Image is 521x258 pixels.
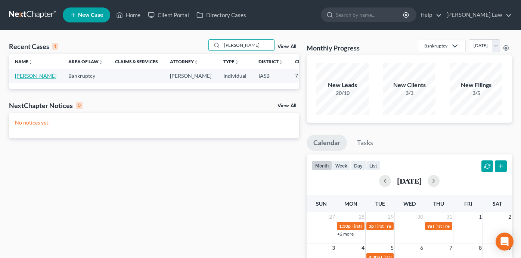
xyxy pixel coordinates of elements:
[383,81,435,89] div: New Clients
[289,69,326,83] td: 7
[277,103,296,108] a: View All
[68,59,103,64] a: Area of Lawunfold_more
[62,69,109,83] td: Bankruptcy
[450,89,502,97] div: 3/5
[344,200,357,207] span: Mon
[424,43,447,49] div: Bankruptcy
[258,59,283,64] a: Districtunfold_more
[170,59,198,64] a: Attorneyunfold_more
[112,8,144,22] a: Home
[223,59,239,64] a: Typeunfold_more
[328,212,336,221] span: 27
[450,81,502,89] div: New Filings
[99,60,103,64] i: unfold_more
[164,69,217,83] td: [PERSON_NAME]
[295,59,320,64] a: Chapterunfold_more
[277,44,296,49] a: View All
[403,200,416,207] span: Wed
[217,69,252,83] td: Individual
[427,223,432,229] span: 9a
[358,212,365,221] span: 28
[417,8,442,22] a: Help
[316,200,327,207] span: Sun
[478,212,483,221] span: 1
[307,135,347,151] a: Calendar
[375,200,385,207] span: Tue
[433,200,444,207] span: Thu
[369,223,374,229] span: 3p
[235,60,239,64] i: unfold_more
[339,223,351,229] span: 1:30p
[397,177,422,185] h2: [DATE]
[508,212,512,221] span: 2
[78,12,103,18] span: New Case
[9,42,58,51] div: Recent Cases
[390,243,394,252] span: 5
[337,231,354,237] a: +2 more
[279,60,283,64] i: unfold_more
[419,243,424,252] span: 6
[312,160,332,171] button: month
[350,135,380,151] a: Tasks
[76,102,83,109] div: 0
[493,200,502,207] span: Sat
[28,60,33,64] i: unfold_more
[416,212,424,221] span: 30
[361,243,365,252] span: 4
[464,200,472,207] span: Fri
[194,60,198,64] i: unfold_more
[252,69,289,83] td: IASB
[443,8,512,22] a: [PERSON_NAME] Law
[387,212,394,221] span: 29
[144,8,193,22] a: Client Portal
[316,89,369,97] div: 20/10
[331,243,336,252] span: 3
[15,73,56,79] a: [PERSON_NAME]
[222,40,274,50] input: Search by name...
[366,160,380,171] button: list
[15,119,293,126] p: No notices yet!
[383,89,435,97] div: 3/3
[351,160,366,171] button: day
[336,8,404,22] input: Search by name...
[332,160,351,171] button: week
[15,59,33,64] a: Nameunfold_more
[449,243,453,252] span: 7
[316,81,369,89] div: New Leads
[351,223,488,229] span: First Free Consultation Invite for [PERSON_NAME], [PERSON_NAME]
[193,8,250,22] a: Directory Cases
[307,43,360,52] h3: Monthly Progress
[109,54,164,69] th: Claims & Services
[9,101,83,110] div: NextChapter Notices
[496,233,514,251] div: Open Intercom Messenger
[375,223,474,229] span: First Free Consultation Invite for [PERSON_NAME]
[478,243,483,252] span: 8
[446,212,453,221] span: 31
[52,43,58,50] div: 1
